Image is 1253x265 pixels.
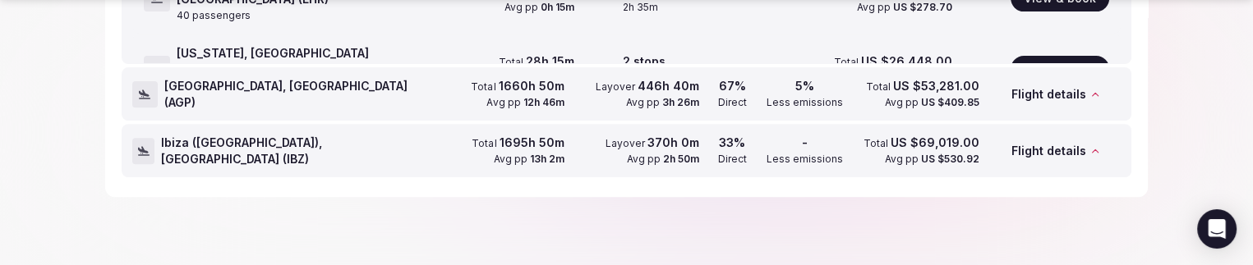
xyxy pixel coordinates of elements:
[884,153,979,167] div: Avg pp
[499,135,564,149] span: 1695h 50m
[865,78,979,94] div: Total
[662,96,699,108] span: 3h 26m
[1197,209,1237,249] div: Open Intercom Messenger
[529,153,564,165] span: 13h 2m
[161,135,428,167] span: Ibiza ([GEOGRAPHIC_DATA]), [GEOGRAPHIC_DATA] ( IBZ )
[177,46,369,76] span: [US_STATE], [GEOGRAPHIC_DATA] ([GEOGRAPHIC_DATA])
[801,135,807,149] span: -
[766,153,842,167] div: Less emissions
[884,96,979,110] div: Avg pp
[623,1,658,15] div: 2h 35m
[719,135,745,149] span: 33%
[526,54,574,68] span: 28h 15m
[541,1,574,13] span: 0h 15m
[985,125,1121,176] div: Flight details
[493,153,564,167] div: Avg pp
[663,153,699,165] span: 2h 50m
[177,9,251,23] div: 40 passengers
[606,135,699,151] div: Layover
[498,79,564,93] span: 1660h 50m
[890,135,979,149] span: US $69,019.00
[471,78,564,94] div: Total
[638,79,699,93] span: 446h 40m
[795,79,813,93] span: 5%
[523,96,564,108] span: 12h 46m
[472,135,564,151] div: Total
[857,1,952,15] div: Avg pp
[499,53,574,70] div: Total
[892,79,979,93] span: US $53,281.00
[893,1,952,13] span: US $278.70
[504,1,574,15] div: Avg pp
[1011,56,1109,82] button: View & book
[717,96,746,110] div: Direct
[623,54,666,68] span: 2 stops
[834,53,952,70] div: Total
[863,135,979,151] div: Total
[626,96,699,110] div: Avg pp
[718,79,745,93] span: 67%
[164,78,429,110] span: [GEOGRAPHIC_DATA], [GEOGRAPHIC_DATA] ( AGP )
[627,153,699,167] div: Avg pp
[486,96,564,110] div: Avg pp
[766,96,842,110] div: Less emissions
[717,153,746,167] div: Direct
[920,96,979,108] span: US $409.85
[596,78,699,94] div: Layover
[985,68,1121,120] div: Flight details
[861,54,952,68] span: US $26,448.00
[920,153,979,165] span: US $530.92
[647,135,699,149] span: 370h 0m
